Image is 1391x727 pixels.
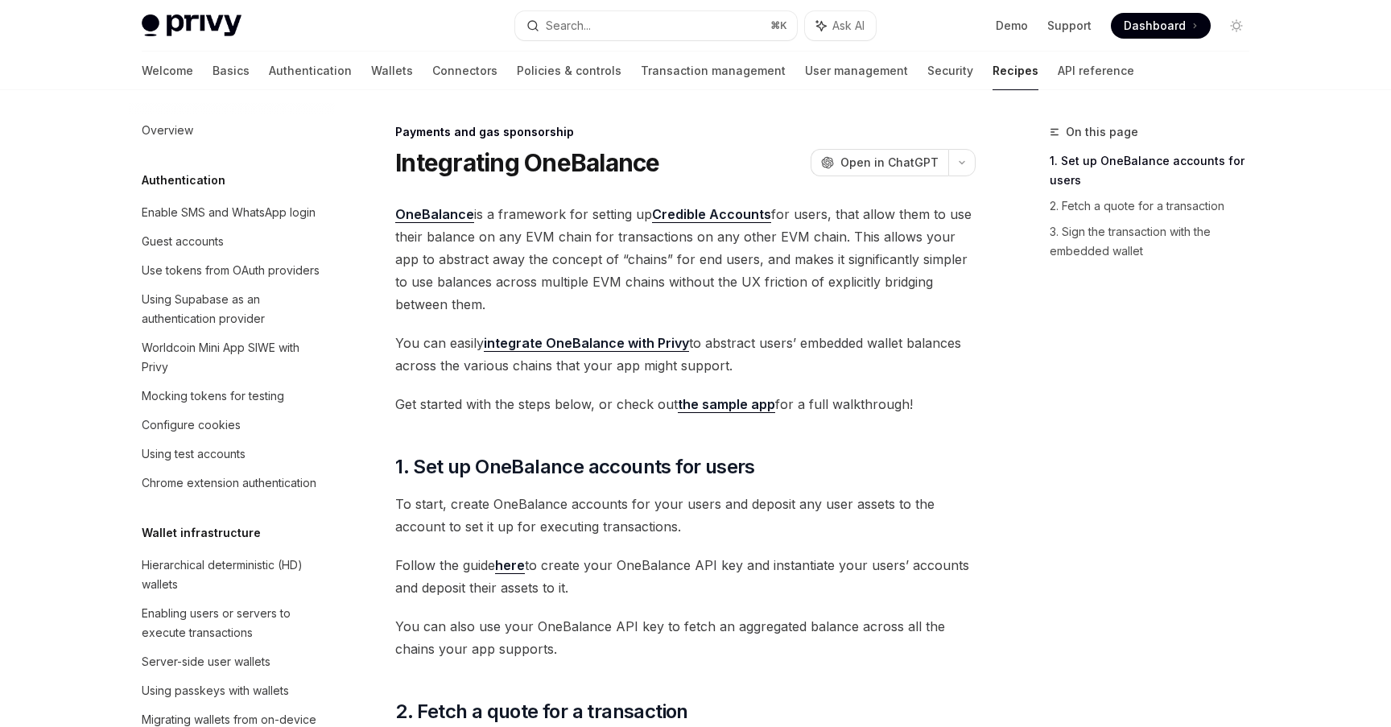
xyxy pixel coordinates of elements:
[395,615,976,660] span: You can also use your OneBalance API key to fetch an aggregated balance across all the chains you...
[1224,13,1249,39] button: Toggle dark mode
[652,206,771,223] a: Credible Accounts
[993,52,1038,90] a: Recipes
[395,393,976,415] span: Get started with the steps below, or check out for a full walkthrough!
[641,52,786,90] a: Transaction management
[371,52,413,90] a: Wallets
[129,469,335,498] a: Chrome extension authentication
[1050,148,1262,193] a: 1. Set up OneBalance accounts for users
[129,116,335,145] a: Overview
[142,203,316,222] div: Enable SMS and WhatsApp login
[678,396,775,413] a: the sample app
[395,699,688,725] span: 2. Fetch a quote for a transaction
[142,523,261,543] h5: Wallet infrastructure
[395,554,976,599] span: Follow the guide to create your OneBalance API key and instantiate your users’ accounts and depos...
[517,52,621,90] a: Policies & controls
[1050,193,1262,219] a: 2. Fetch a quote for a transaction
[142,681,289,700] div: Using passkeys with wallets
[515,11,797,40] button: Search...⌘K
[1058,52,1134,90] a: API reference
[142,290,325,328] div: Using Supabase as an authentication provider
[805,11,876,40] button: Ask AI
[142,473,316,493] div: Chrome extension authentication
[1066,122,1138,142] span: On this page
[805,52,908,90] a: User management
[142,386,284,406] div: Mocking tokens for testing
[770,19,787,32] span: ⌘ K
[129,599,335,647] a: Enabling users or servers to execute transactions
[129,411,335,440] a: Configure cookies
[129,285,335,333] a: Using Supabase as an authentication provider
[142,52,193,90] a: Welcome
[129,647,335,676] a: Server-side user wallets
[395,148,660,177] h1: Integrating OneBalance
[832,18,865,34] span: Ask AI
[129,440,335,469] a: Using test accounts
[142,14,241,37] img: light logo
[142,444,246,464] div: Using test accounts
[840,155,939,171] span: Open in ChatGPT
[395,203,976,316] span: is a framework for setting up for users, that allow them to use their balance on any EVM chain fo...
[395,206,474,223] a: OneBalance
[811,149,948,176] button: Open in ChatGPT
[495,557,525,574] a: here
[395,332,976,377] span: You can easily to abstract users’ embedded wallet balances across the various chains that your ap...
[142,121,193,140] div: Overview
[142,415,241,435] div: Configure cookies
[142,261,320,280] div: Use tokens from OAuth providers
[129,333,335,382] a: Worldcoin Mini App SIWE with Privy
[269,52,352,90] a: Authentication
[129,227,335,256] a: Guest accounts
[142,652,270,671] div: Server-side user wallets
[129,198,335,227] a: Enable SMS and WhatsApp login
[395,454,755,480] span: 1. Set up OneBalance accounts for users
[129,676,335,705] a: Using passkeys with wallets
[142,604,325,642] div: Enabling users or servers to execute transactions
[1111,13,1211,39] a: Dashboard
[996,18,1028,34] a: Demo
[142,171,225,190] h5: Authentication
[546,16,591,35] div: Search...
[1124,18,1186,34] span: Dashboard
[1050,219,1262,264] a: 3. Sign the transaction with the embedded wallet
[142,556,325,594] div: Hierarchical deterministic (HD) wallets
[129,256,335,285] a: Use tokens from OAuth providers
[129,551,335,599] a: Hierarchical deterministic (HD) wallets
[129,382,335,411] a: Mocking tokens for testing
[213,52,250,90] a: Basics
[142,338,325,377] div: Worldcoin Mini App SIWE with Privy
[142,232,224,251] div: Guest accounts
[1047,18,1092,34] a: Support
[484,335,689,352] a: integrate OneBalance with Privy
[395,124,976,140] div: Payments and gas sponsorship
[927,52,973,90] a: Security
[432,52,497,90] a: Connectors
[395,493,976,538] span: To start, create OneBalance accounts for your users and deposit any user assets to the account to...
